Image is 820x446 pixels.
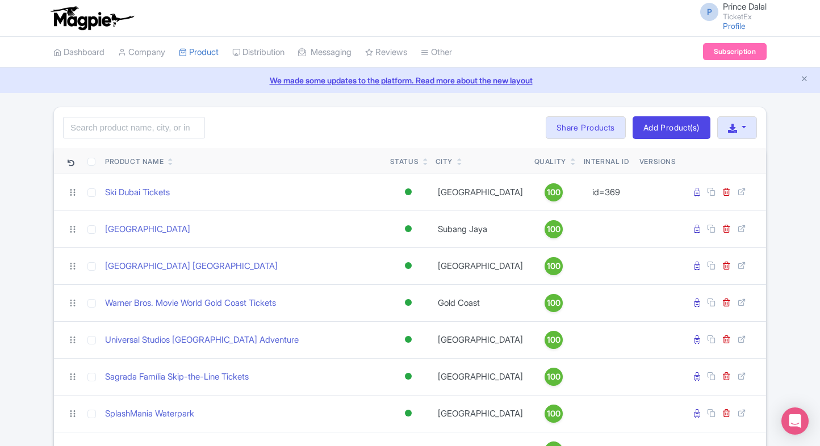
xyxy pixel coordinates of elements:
a: Company [118,37,165,68]
a: SplashMania Waterpark [105,407,194,420]
a: 100 [534,405,573,423]
span: P [700,3,718,21]
div: Active [403,405,414,422]
a: Ski Dubai Tickets [105,186,170,199]
th: Internal ID [578,148,635,174]
div: Active [403,221,414,237]
span: 100 [547,186,560,199]
a: [GEOGRAPHIC_DATA] [GEOGRAPHIC_DATA] [105,260,278,273]
a: Other [421,37,452,68]
a: Share Products [546,116,626,139]
a: Messaging [298,37,352,68]
td: [GEOGRAPHIC_DATA] [431,174,530,211]
a: Profile [723,21,746,31]
a: Sagrada Família Skip-the-Line Tickets [105,371,249,384]
span: 100 [547,223,560,235]
button: Close announcement [800,73,809,86]
td: Gold Coast [431,284,530,321]
td: [GEOGRAPHIC_DATA] [431,321,530,358]
img: logo-ab69f6fb50320c5b225c76a69d11143b.png [48,6,136,31]
div: Active [403,331,414,348]
a: Universal Studios [GEOGRAPHIC_DATA] Adventure [105,334,299,347]
div: Quality [534,157,566,167]
a: We made some updates to the platform. Read more about the new layout [7,74,813,86]
div: Open Intercom Messenger [781,407,809,435]
a: 100 [534,331,573,349]
a: Reviews [365,37,407,68]
a: Warner Bros. Movie World Gold Coast Tickets [105,297,276,310]
a: Subscription [703,43,767,60]
td: Subang Jaya [431,211,530,247]
a: 100 [534,220,573,238]
a: 100 [534,183,573,201]
input: Search product name, city, or interal id [63,117,205,138]
span: 100 [547,371,560,383]
a: Add Product(s) [633,116,710,139]
a: [GEOGRAPHIC_DATA] [105,223,190,236]
div: Active [403,184,414,200]
span: 100 [547,260,560,272]
div: Active [403,368,414,385]
a: Product [179,37,219,68]
span: 100 [547,334,560,346]
small: TicketEx [723,13,767,20]
a: 100 [534,257,573,275]
a: Distribution [232,37,285,68]
div: Active [403,294,414,311]
a: Dashboard [53,37,104,68]
a: P Prince Dalal TicketEx [693,2,767,20]
th: Versions [635,148,681,174]
span: Prince Dalal [723,1,767,12]
td: [GEOGRAPHIC_DATA] [431,247,530,284]
td: [GEOGRAPHIC_DATA] [431,358,530,395]
td: id=369 [578,174,635,211]
a: 100 [534,294,573,312]
div: City [436,157,453,167]
span: 100 [547,407,560,420]
a: 100 [534,368,573,386]
div: Active [403,258,414,274]
td: [GEOGRAPHIC_DATA] [431,395,530,432]
div: Product Name [105,157,164,167]
div: Status [390,157,419,167]
span: 100 [547,297,560,309]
